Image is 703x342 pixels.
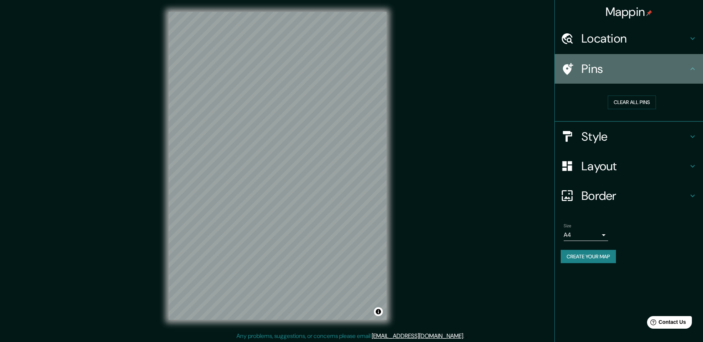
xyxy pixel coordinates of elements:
[169,12,387,320] canvas: Map
[464,332,465,341] div: .
[606,4,653,19] h4: Mappin
[581,129,688,144] h4: Style
[581,61,688,76] h4: Pins
[564,229,608,241] div: A4
[561,250,616,264] button: Create your map
[555,151,703,181] div: Layout
[646,10,652,16] img: pin-icon.png
[465,332,467,341] div: .
[374,307,383,316] button: Toggle attribution
[564,222,571,229] label: Size
[555,54,703,84] div: Pins
[581,31,688,46] h4: Location
[555,24,703,53] div: Location
[608,95,656,109] button: Clear all pins
[236,332,464,341] p: Any problems, suggestions, or concerns please email .
[372,332,463,340] a: [EMAIL_ADDRESS][DOMAIN_NAME]
[555,181,703,211] div: Border
[581,188,688,203] h4: Border
[555,122,703,151] div: Style
[581,159,688,174] h4: Layout
[637,313,695,334] iframe: Help widget launcher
